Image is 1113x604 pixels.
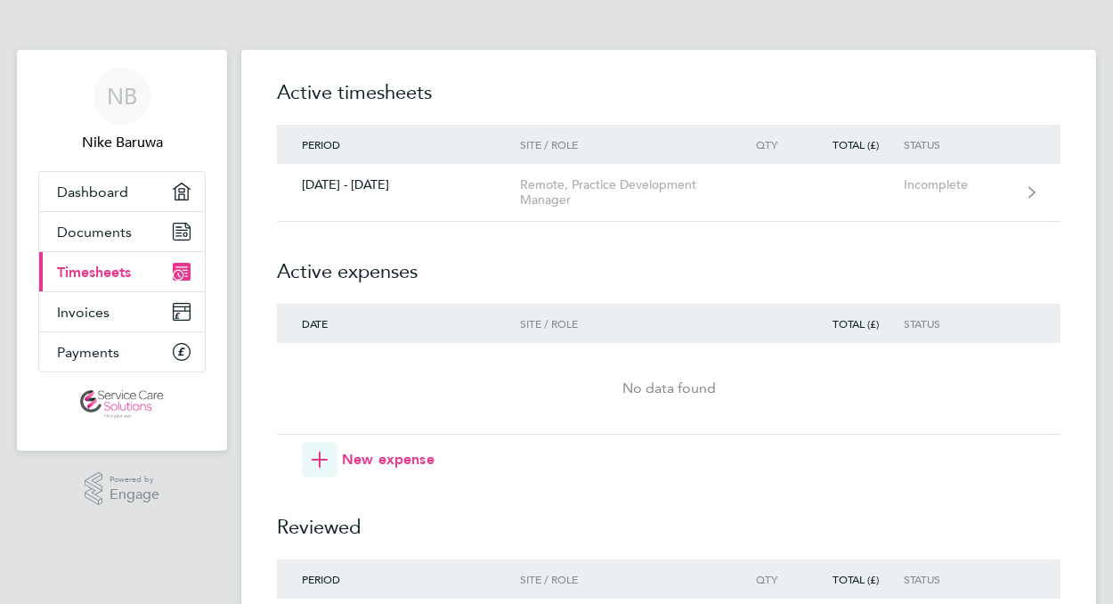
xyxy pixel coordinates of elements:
span: New expense [342,449,435,470]
a: Powered byEngage [85,472,160,506]
span: Timesheets [57,264,131,281]
h2: Active expenses [277,222,1060,304]
a: [DATE] - [DATE]Remote, Practice Development ManagerIncomplete [277,164,1060,222]
div: Site / Role [520,573,724,585]
span: Period [302,137,340,151]
div: Status [904,317,1013,330]
span: Period [302,572,340,586]
h2: Reviewed [277,477,1060,559]
img: servicecare-logo-retina.png [80,390,164,419]
h2: Active timesheets [277,78,1060,125]
span: Invoices [57,304,110,321]
div: Qty [724,138,802,151]
nav: Main navigation [17,50,227,451]
div: Site / Role [520,138,724,151]
a: Payments [39,332,205,371]
span: Powered by [110,472,159,487]
div: No data found [277,378,1060,399]
div: Status [904,573,1013,585]
a: Dashboard [39,172,205,211]
a: NBNike Baruwa [38,68,206,153]
div: Total (£) [802,138,904,151]
span: NB [107,85,137,108]
div: Date [277,317,520,330]
a: Invoices [39,292,205,331]
span: Dashboard [57,184,128,200]
div: Status [904,138,1013,151]
div: Site / Role [520,317,724,330]
a: Timesheets [39,252,205,291]
span: Documents [57,224,132,241]
div: Incomplete [904,177,1013,192]
button: New expense [302,442,435,477]
span: Payments [57,344,119,361]
a: Go to home page [38,390,206,419]
span: Engage [110,487,159,502]
a: Documents [39,212,205,251]
div: Total (£) [802,317,904,330]
div: Total (£) [802,573,904,585]
span: Nike Baruwa [38,132,206,153]
div: Remote, Practice Development Manager [520,177,724,208]
div: [DATE] - [DATE] [277,177,520,192]
div: Qty [724,573,802,585]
